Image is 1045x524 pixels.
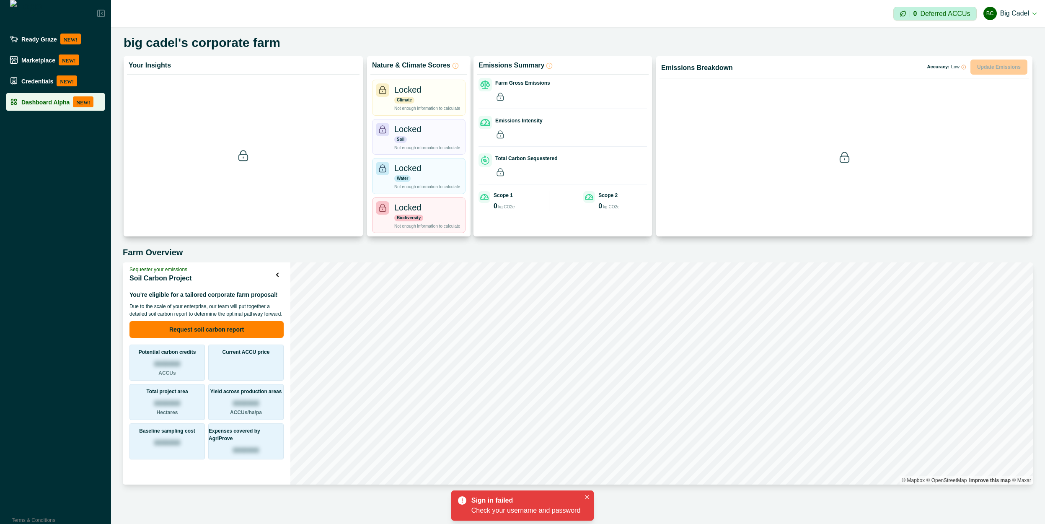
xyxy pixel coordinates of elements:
p: Dashboard Alpha [21,99,70,105]
p: Ready Graze [21,36,57,42]
p: Emissions Summary [479,61,544,69]
p: 0000000 [233,446,259,456]
button: Request soil carbon report [129,321,284,338]
p: Not enough information to calculate [394,105,460,112]
p: Water [394,175,411,182]
p: Not enough information to calculate [394,223,460,229]
p: Your Insights [129,61,171,69]
p: ACCUs/ha/pa [230,409,262,416]
p: Emissions Breakdown [661,64,733,72]
p: NEW! [73,96,93,107]
p: Scope 2 [598,192,618,199]
a: Ready GrazeNEW! [6,30,105,48]
button: Update Emissions [970,60,1027,75]
p: You’re eligible for a tailored corporate farm proposal! [129,291,278,299]
p: 0000000 [154,399,180,409]
a: OpenStreetMap [926,477,967,483]
p: kg CO2e [603,204,619,210]
a: CredentialsNEW! [6,72,105,90]
a: MarketplaceNEW! [6,51,105,69]
a: Maxar [1012,477,1031,483]
p: Farm Gross Emissions [495,79,550,87]
p: Credentials [21,78,53,84]
p: Accuracy: [927,65,966,70]
p: NEW! [60,34,81,44]
p: ACCUs [158,369,176,377]
p: Locked [394,83,422,96]
p: Climate [394,97,414,104]
p: Not enough information to calculate [394,145,460,151]
p: NEW! [59,54,79,65]
p: Deferred ACCUs [920,10,970,17]
a: Mapbox [902,477,925,483]
p: Locked [394,201,422,214]
span: Low [951,65,960,70]
p: 0 [598,203,602,210]
a: Map feedback [969,477,1011,483]
button: Close [582,492,592,502]
h5: Farm Overview [123,247,1033,257]
h5: big cadel's corporate farm [124,35,280,50]
p: Total project area [146,388,188,399]
p: Baseline sampling cost [139,427,195,438]
p: Soil [394,136,407,143]
button: Big CadelBig Cadel [983,3,1037,23]
p: Scope 1 [494,192,513,199]
div: Sign in failed [471,495,577,506]
a: Terms & Conditions [12,517,55,523]
p: Locked [394,123,422,135]
p: Total Carbon Sequestered [495,155,557,162]
p: Locked [394,162,422,174]
p: Hectares [157,409,178,416]
p: NEW! [57,75,77,86]
a: Dashboard AlphaNEW! [6,93,105,111]
p: Expenses covered by AgriProve [209,427,283,446]
p: kg CO2e [498,204,515,210]
p: Sequester your emissions [129,266,276,273]
p: Yield across production areas [210,388,282,399]
p: Biodiversity [394,215,423,221]
p: 0000000 [154,359,180,369]
canvas: Map [123,262,1033,485]
p: Nature & Climate Scores [372,61,450,69]
p: Soil Carbon Project [129,273,276,283]
p: Not enough information to calculate [394,184,460,190]
p: Marketplace [21,57,55,63]
p: Emissions Intensity [495,117,543,125]
p: 0000000 [154,438,180,448]
p: 0 [494,203,497,210]
p: Current ACCU price [222,348,270,359]
p: 0000000 [233,399,259,409]
p: 0 [913,10,917,17]
p: Due to the scale of your enterprise, our team will put together a detailed soil carbon report to ... [129,303,284,318]
div: Check your username and password [471,506,581,516]
p: Potential carbon credits [139,348,196,359]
